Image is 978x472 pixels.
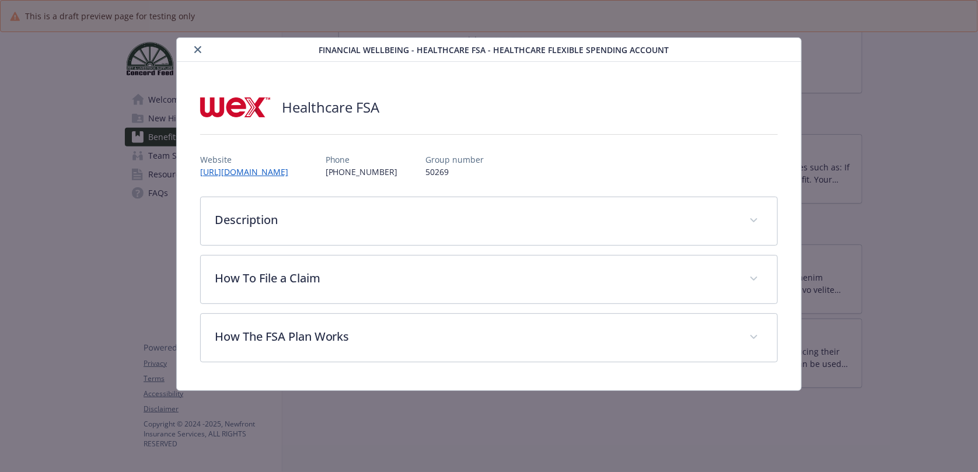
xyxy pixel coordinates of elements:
div: How The FSA Plan Works [201,314,778,362]
span: Financial Wellbeing - Healthcare FSA - Healthcare Flexible Spending Account [319,44,669,56]
p: Description [215,211,736,229]
div: Description [201,197,778,245]
p: [PHONE_NUMBER] [326,166,398,178]
p: Group number [426,153,484,166]
button: close [191,43,205,57]
a: [URL][DOMAIN_NAME] [200,166,298,177]
div: details for plan Financial Wellbeing - Healthcare FSA - Healthcare Flexible Spending Account [98,37,881,391]
p: How To File a Claim [215,270,736,287]
p: Phone [326,153,398,166]
img: Wex Inc. [200,90,270,125]
p: How The FSA Plan Works [215,328,736,345]
div: How To File a Claim [201,256,778,303]
p: 50269 [426,166,484,178]
h2: Healthcare FSA [282,97,380,117]
p: Website [200,153,298,166]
